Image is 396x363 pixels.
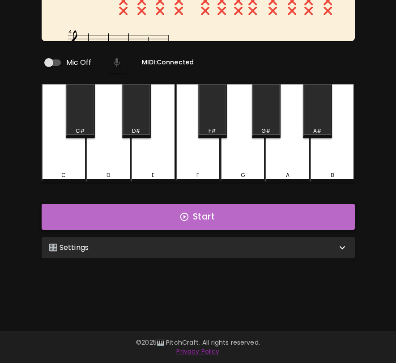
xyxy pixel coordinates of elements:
[66,57,92,68] span: Mic Off
[209,127,216,135] div: F#
[286,171,290,179] div: A
[174,5,183,16] text: ❌
[313,127,322,135] div: A#
[287,5,297,16] text: ❌
[304,5,314,16] text: ❌
[331,171,334,179] div: B
[42,237,355,258] div: 🎛️ Settings
[234,5,243,16] text: ❌
[268,5,278,16] text: ❌
[132,127,141,135] div: D#
[248,5,258,16] text: ❌
[200,5,210,16] text: ❌
[68,28,72,36] text: 4
[176,347,219,356] a: Privacy Policy
[241,171,245,179] div: G
[261,127,271,135] div: G#
[136,5,146,16] text: ❌
[42,204,355,230] button: Start
[61,171,66,179] div: C
[196,171,199,179] div: F
[142,58,194,68] h6: MIDI: Connected
[49,242,89,253] p: 🎛️ Settings
[152,171,154,179] div: E
[76,127,85,135] div: C#
[118,5,128,16] text: ❌
[106,171,110,179] div: D
[155,5,165,16] text: ❌
[323,5,333,16] text: ❌
[11,338,385,347] p: © 2025 🎹 PitchCraft. All rights reserved.
[217,5,227,16] text: ❌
